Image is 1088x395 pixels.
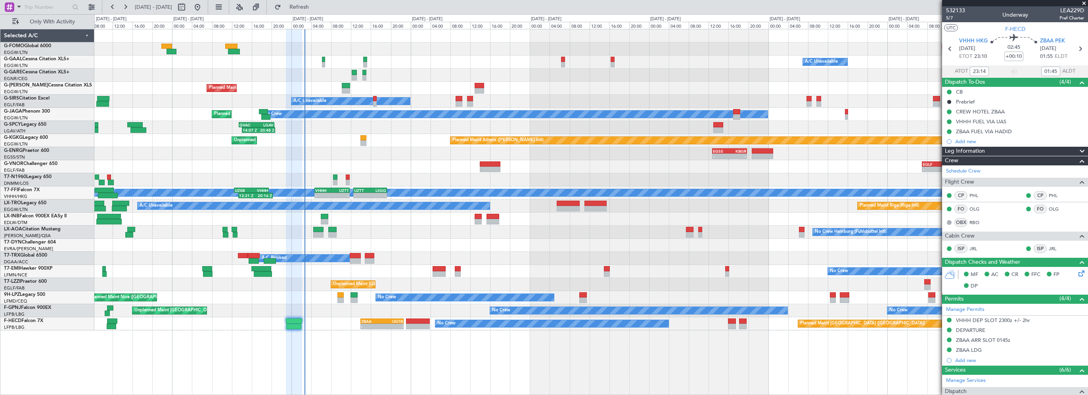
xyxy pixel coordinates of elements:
div: No Crew [889,305,908,316]
div: KBGR [730,149,746,153]
a: PHL [1049,192,1067,199]
div: EGSS [713,149,730,153]
div: 04:00 [669,22,689,29]
a: EGSS/STN [4,154,25,160]
div: VHHH FUEL VIA UAS [956,118,1006,125]
div: 14:07 Z [243,128,259,132]
span: (4/4) [1059,78,1071,86]
span: LX-INB [4,214,19,219]
a: VHHH/HKG [4,194,27,199]
a: G-JAGAPhenom 300 [4,109,50,114]
span: ZBAA PEK [1040,37,1065,45]
span: G-SIRS [4,96,19,101]
span: [DATE] [1040,45,1056,53]
div: Prebrief [956,98,975,105]
a: EGGW/LTN [4,115,28,121]
span: T7-N1960 [4,174,26,179]
span: G-GAAL [4,57,22,61]
div: 08:00 [331,22,351,29]
a: G-SPCYLegacy 650 [4,122,46,127]
span: (4/4) [1059,294,1071,303]
a: G-SIRSCitation Excel [4,96,50,101]
div: Unplanned Maint Nice ([GEOGRAPHIC_DATA]) [85,291,179,303]
div: ZBAA FUEL VIA HADID [956,128,1012,135]
div: 00:00 [768,22,788,29]
span: Flight Crew [945,178,974,187]
div: A/C Unavailable [140,200,172,212]
span: FFC [1031,271,1040,279]
div: - [315,193,332,198]
div: 12:00 [709,22,728,29]
div: LSGG [370,188,386,193]
span: G-SPCY [4,122,21,127]
div: No Crew Hamburg (Fuhlsbuttel Intl) [815,226,887,238]
div: 16:00 [252,22,272,29]
a: EGLF/FAB [4,285,25,291]
span: (6/6) [1059,366,1071,374]
div: 08:00 [808,22,828,29]
a: EGGW/LTN [4,141,28,147]
div: 12:00 [470,22,490,29]
span: G-JAGA [4,109,22,114]
div: 12:00 [351,22,371,29]
a: OLG [1049,205,1067,213]
a: G-GAALCessna Citation XLS+ [4,57,69,61]
a: LX-TROLegacy 650 [4,201,46,205]
a: F-GPNJFalcon 900EX [4,305,51,310]
div: 00:00 [649,22,669,29]
div: 04:00 [550,22,569,29]
div: 08:00 [689,22,709,29]
a: T7-N1960Legacy 650 [4,174,52,179]
div: 12:00 [828,22,848,29]
input: --:-- [970,67,989,76]
div: 00:00 [530,22,550,29]
a: EGLF/FAB [4,167,25,173]
div: VHHH [251,188,268,193]
div: ISP [1034,244,1047,253]
div: [DATE] - [DATE] [412,16,442,23]
div: UZSB [235,188,251,193]
span: LX-TRO [4,201,21,205]
div: Planned Maint Athens ([PERSON_NAME] Intl) [452,134,544,146]
a: T7-TRXGlobal 6500 [4,253,47,258]
span: LX-AOA [4,227,22,232]
button: Only With Activity [9,15,86,28]
div: - [939,167,956,172]
div: [DATE] - [DATE] [96,16,126,23]
div: CP [954,191,967,200]
button: Refresh [271,1,318,13]
div: No Crew [492,305,510,316]
a: LGAV/ATH [4,128,25,134]
span: F-HECD [1005,25,1025,33]
span: T7-FFI [4,188,18,192]
div: 08:00 [927,22,947,29]
a: T7-LZZIPraetor 600 [4,279,47,284]
span: G-[PERSON_NAME] [4,83,48,88]
a: EDLW/DTM [4,220,27,226]
div: A/C Unavailable [293,95,326,107]
span: 532133 [946,6,965,15]
div: ZBAA LDG [956,347,982,353]
a: EGGW/LTN [4,63,28,69]
div: 12:00 [232,22,252,29]
div: Unplanned Maint [GEOGRAPHIC_DATA] ([GEOGRAPHIC_DATA]) [134,305,265,316]
div: GVAC [239,123,257,127]
div: - [730,154,746,159]
span: G-VNOR [4,161,23,166]
a: G-KGKGLegacy 600 [4,135,48,140]
div: No Crew [378,291,396,303]
span: Only With Activity [21,19,84,25]
div: [DATE] - [DATE] [770,16,800,23]
span: 5/7 [946,15,965,21]
div: 20:00 [868,22,887,29]
div: 20:00 [629,22,649,29]
div: 20:48 Z [259,128,274,132]
div: 08:00 [93,22,113,29]
div: DEPARTURE [956,327,985,334]
div: Add new [955,357,1084,364]
div: Unplanned Maint [GEOGRAPHIC_DATA] (Ataturk) [234,134,334,146]
div: Planned Maint [GEOGRAPHIC_DATA] ([GEOGRAPHIC_DATA]) [800,318,925,330]
a: EGGW/LTN [4,50,28,56]
div: [DATE] - [DATE] [889,16,919,23]
span: ETOT [959,53,972,61]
